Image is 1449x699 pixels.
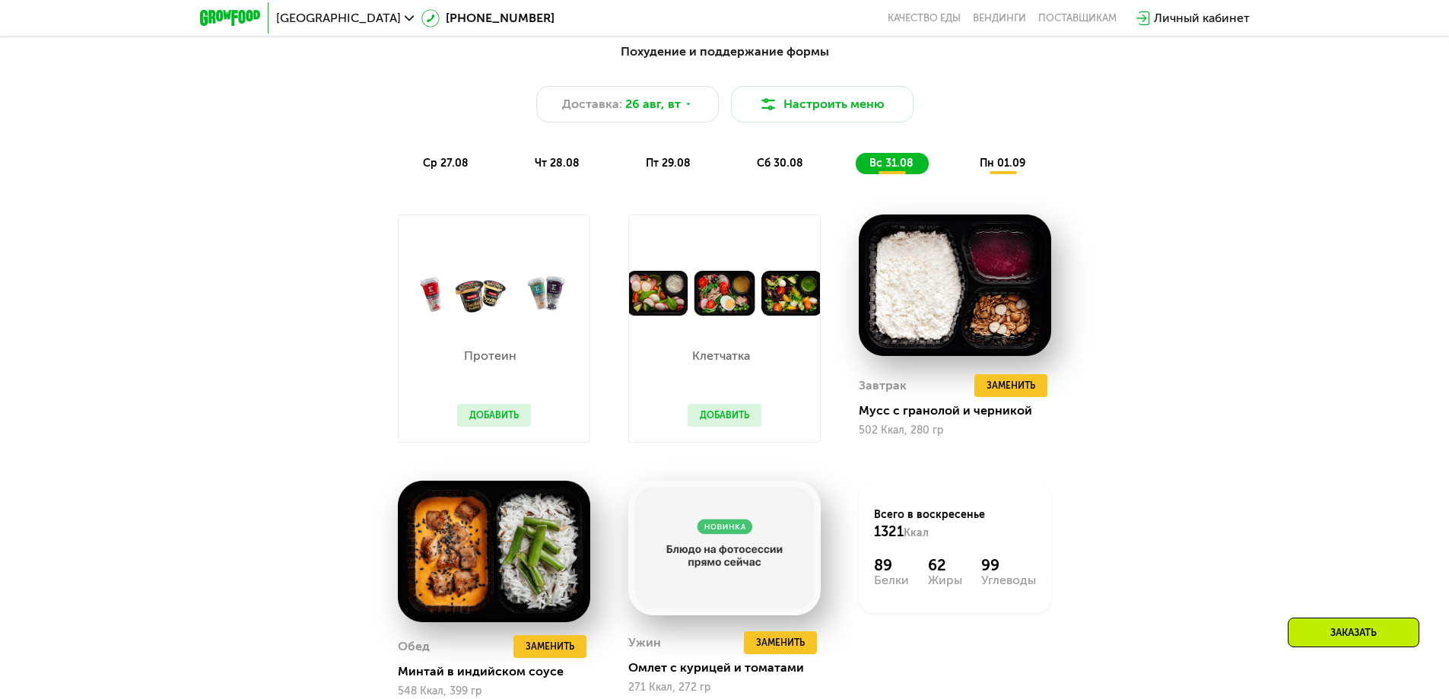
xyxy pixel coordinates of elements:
span: сб 30.08 [757,157,803,170]
a: Вендинги [973,12,1026,24]
button: Заменить [974,374,1047,397]
button: Добавить [688,404,761,427]
div: Минтай в индийском соусе [398,664,602,679]
button: Заменить [744,631,817,654]
span: [GEOGRAPHIC_DATA] [276,12,401,24]
span: ср 27.08 [423,157,469,170]
div: Обед [398,635,430,658]
div: Всего в воскресенье [874,507,1036,541]
span: пн 01.09 [980,157,1025,170]
div: Белки [874,574,909,586]
div: 89 [874,556,909,574]
div: 62 [928,556,962,574]
div: 99 [981,556,1036,574]
span: Заменить [526,639,574,654]
button: Добавить [457,404,531,427]
span: Доставка: [562,95,622,113]
div: Жиры [928,574,962,586]
div: Ужин [628,631,661,654]
div: Похудение и поддержание формы [275,43,1175,62]
div: Личный кабинет [1154,9,1250,27]
span: чт 28.08 [535,157,580,170]
p: Клетчатка [688,350,754,362]
div: 271 Ккал, 272 гр [628,682,821,694]
span: пт 29.08 [646,157,691,170]
span: вс 31.08 [869,157,914,170]
div: Омлет с курицей и томатами [628,660,833,675]
button: Заменить [513,635,586,658]
a: Качество еды [888,12,961,24]
div: Завтрак [859,374,907,397]
span: Заменить [756,635,805,650]
div: Углеводы [981,574,1036,586]
div: 548 Ккал, 399 гр [398,685,590,697]
div: Мусс с гранолой и черникой [859,403,1063,418]
div: поставщикам [1038,12,1117,24]
span: 26 авг, вт [625,95,681,113]
button: Настроить меню [731,86,914,122]
span: Заменить [987,378,1035,393]
span: 1321 [874,523,904,540]
span: Ккал [904,526,929,539]
a: [PHONE_NUMBER] [421,9,554,27]
div: 502 Ккал, 280 гр [859,424,1051,437]
p: Протеин [457,350,523,362]
div: Заказать [1288,618,1419,647]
